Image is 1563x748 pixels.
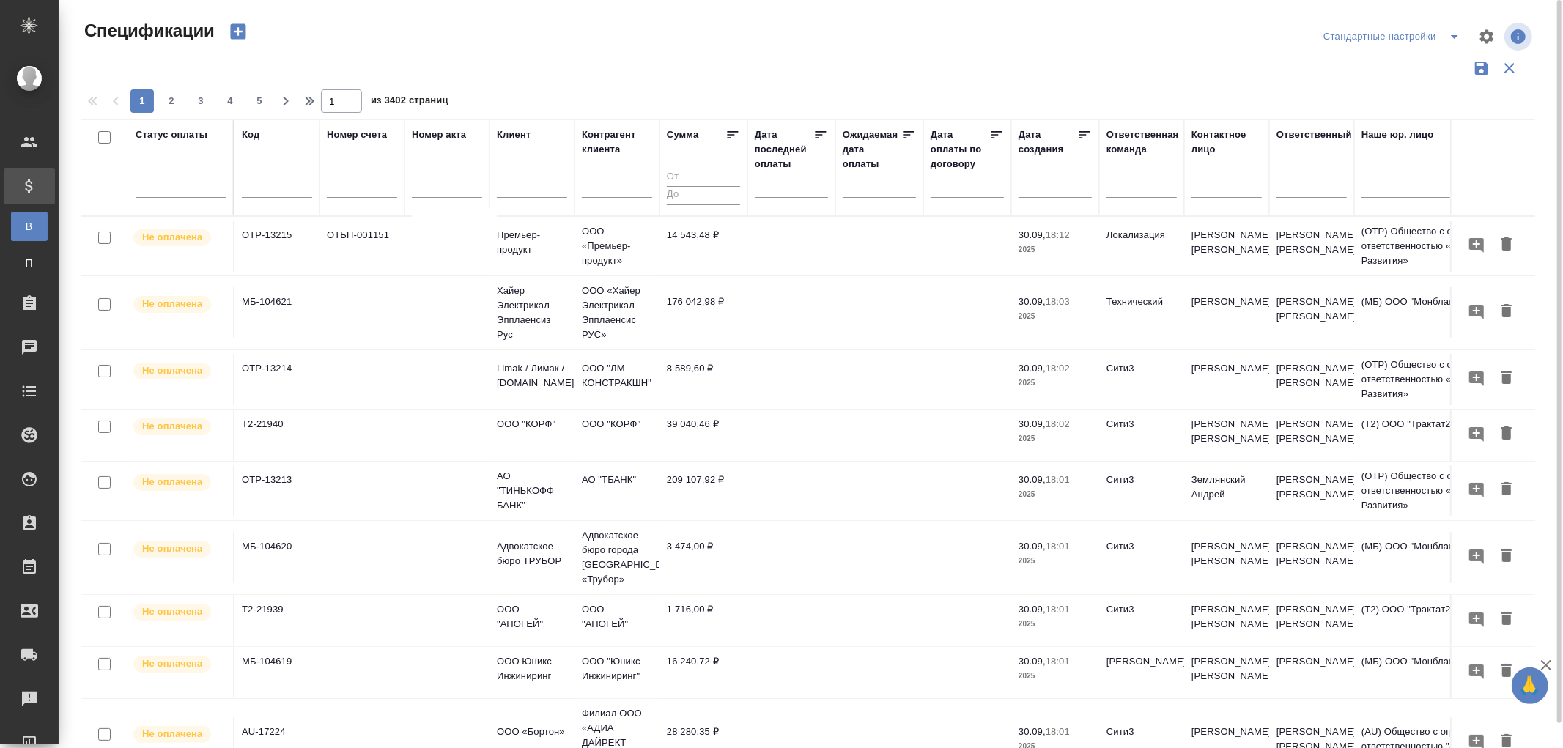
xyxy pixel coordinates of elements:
p: 2025 [1019,554,1092,569]
p: 2025 [1019,432,1092,446]
div: Сумма [667,127,698,142]
td: 8 589,60 ₽ [659,354,747,405]
td: [PERSON_NAME] [1184,354,1269,405]
p: ООО "АПОГЕЙ" [582,602,652,632]
p: Хайер Электрикал Эпплаенсиз Рус [497,284,567,342]
td: 16 240,72 ₽ [659,647,747,698]
p: 2025 [1019,309,1092,324]
td: (Т2) ООО "Трактат24" [1354,595,1530,646]
td: [PERSON_NAME] [1269,647,1354,698]
p: Limak / Лимак / [DOMAIN_NAME] [497,361,567,390]
p: 2025 [1019,617,1092,632]
p: Премьер-продукт [497,228,567,257]
td: OTP-13214 [234,354,319,405]
p: АО "ТБАНК" [582,473,652,487]
td: [PERSON_NAME] [PERSON_NAME] [1269,221,1354,272]
span: из 3402 страниц [371,92,448,113]
td: 176 042,98 ₽ [659,287,747,338]
input: До [667,186,740,204]
p: 2025 [1019,669,1092,684]
p: 18:03 [1046,296,1070,307]
p: Не оплачена [142,419,202,434]
td: OTP-13213 [234,465,319,516]
input: От [667,169,740,187]
td: [PERSON_NAME] [PERSON_NAME] [1269,465,1354,516]
td: (OTP) Общество с ограниченной ответственностью «Вектор Развития» [1354,350,1530,409]
div: Клиент [497,127,531,142]
td: Локализация [1099,221,1184,272]
p: 30.09, [1019,474,1046,485]
p: Не оплачена [142,656,202,671]
p: 30.09, [1019,726,1046,737]
p: 18:01 [1046,604,1070,615]
button: Удалить [1494,606,1519,633]
button: Удалить [1494,543,1519,570]
td: 39 040,46 ₽ [659,410,747,461]
td: (OTP) Общество с ограниченной ответственностью «Вектор Развития» [1354,217,1530,275]
p: 30.09, [1019,363,1046,374]
p: Не оплачена [142,727,202,741]
td: (МБ) ООО "Монблан" [1354,287,1530,338]
div: Номер счета [327,127,387,142]
div: Наше юр. лицо [1361,127,1434,142]
button: 4 [218,89,242,113]
p: Не оплачена [142,230,202,245]
p: 2025 [1019,242,1092,257]
td: 1 716,00 ₽ [659,595,747,646]
div: Контактное лицо [1191,127,1262,157]
p: 2025 [1019,376,1092,390]
td: 209 107,92 ₽ [659,465,747,516]
button: Создать [221,19,256,44]
p: ООО Юникс Инжиниринг [497,654,567,684]
button: Удалить [1494,298,1519,325]
p: Не оплачена [142,604,202,619]
td: Сити3 [1099,465,1184,516]
td: Землянский Андрей [1184,465,1269,516]
td: [PERSON_NAME] [PERSON_NAME] [1184,410,1269,461]
p: Не оплачена [142,297,202,311]
button: Удалить [1494,658,1519,685]
p: ООО «Бортон» [497,725,567,739]
div: Ответственный [1276,127,1352,142]
button: Сохранить фильтры [1468,54,1496,82]
td: Сити3 [1099,532,1184,583]
p: 18:02 [1046,363,1070,374]
div: Дата создания [1019,127,1077,157]
p: ООО "КОРФ" [497,417,567,432]
button: Удалить [1494,421,1519,448]
td: МБ-104620 [234,532,319,583]
span: Спецификации [81,19,215,42]
span: Посмотреть информацию [1504,23,1535,51]
div: Ответственная команда [1106,127,1179,157]
p: ООО «Хайер Электрикал Эпплаенсис РУС» [582,284,652,342]
div: Код [242,127,259,142]
p: Адвокатское бюро ТРУБОР [497,539,567,569]
p: 18:01 [1046,726,1070,737]
div: split button [1320,25,1469,48]
button: 5 [248,89,271,113]
button: 3 [189,89,213,113]
a: В [11,212,48,241]
td: Технический [1099,287,1184,338]
span: 5 [248,94,271,108]
td: [PERSON_NAME] [1099,647,1184,698]
td: [PERSON_NAME] [PERSON_NAME] [1184,647,1269,698]
div: Дата оплаты по договору [931,127,989,171]
p: 2025 [1019,487,1092,502]
td: [PERSON_NAME] [PERSON_NAME] [1269,410,1354,461]
p: ООО «Премьер-продукт» [582,224,652,268]
p: Не оплачена [142,475,202,489]
p: ООО "КОРФ" [582,417,652,432]
td: (МБ) ООО "Монблан" [1354,647,1530,698]
p: ООО "АПОГЕЙ" [497,602,567,632]
div: Дата последней оплаты [755,127,813,171]
td: [PERSON_NAME] [1184,287,1269,338]
div: Ожидаемая дата оплаты [843,127,901,171]
td: Сити3 [1099,354,1184,405]
p: ООО "Юникс Инжиниринг" [582,654,652,684]
td: [PERSON_NAME] [PERSON_NAME] [1184,221,1269,272]
td: [PERSON_NAME] [PERSON_NAME] [1269,354,1354,405]
p: 30.09, [1019,604,1046,615]
button: Удалить [1494,232,1519,259]
div: Номер акта [412,127,466,142]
